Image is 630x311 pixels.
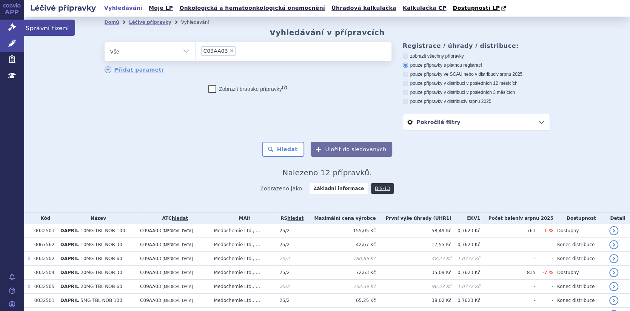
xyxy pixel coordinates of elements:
[80,298,122,303] span: 5MG TBL NOB 100
[60,242,79,247] span: DAPRIL
[80,284,122,289] span: 20MG TBL NOB 60
[451,238,480,252] td: 0,7623 Kč
[163,229,193,233] span: [MEDICAL_DATA]
[282,85,287,90] abbr: (?)
[451,266,480,280] td: 0,7623 Kč
[102,3,145,13] a: Vyhledávání
[480,266,536,280] td: 835
[400,3,449,13] a: Kalkulačka CP
[553,224,605,238] td: Dostupný
[105,20,119,25] a: Domů
[609,240,618,249] a: detail
[140,284,161,289] span: C09AA03
[279,228,290,233] span: 25/2
[262,142,305,157] button: Hledat
[609,226,618,235] a: detail
[163,243,193,247] span: [MEDICAL_DATA]
[210,252,276,266] td: Medochemie Ltd., ...
[31,252,57,266] td: 0032502
[230,48,234,53] span: ×
[609,268,618,277] a: detail
[553,266,605,280] td: Dostupný
[80,228,125,233] span: 10MG TBL NOB 100
[279,256,290,261] span: 25/2
[60,284,79,289] span: DAPRIL
[140,298,161,303] span: C09AA03
[163,285,193,289] span: [MEDICAL_DATA]
[480,238,536,252] td: -
[536,252,553,266] td: -
[403,71,550,77] label: pouze přípravky ve SCAU nebo v distribuci
[31,294,57,308] td: 0032501
[282,168,372,177] span: Nalezeno 12 přípravků.
[129,20,171,25] a: Léčivé přípravky
[60,256,79,261] span: DAPRIL
[260,183,304,194] span: Zobrazeno jako:
[24,3,102,13] h2: Léčivé přípravky
[605,213,630,224] th: Detail
[279,298,290,303] span: 25/2
[480,213,553,224] th: Počet balení
[480,224,536,238] td: 763
[553,238,605,252] td: Konec distribuce
[210,294,276,308] td: Medochemie Ltd., ...
[172,216,188,221] a: hledat
[181,17,219,28] li: Vyhledávání
[371,183,394,194] a: DIS-13
[31,280,57,294] td: 0032505
[140,228,161,233] span: C09AA03
[403,42,550,49] h3: Registrace / úhrady / distribuce:
[480,294,536,308] td: -
[480,280,536,294] td: -
[376,280,451,294] td: 96,53 Kč
[451,252,480,266] td: 1,0772 Kč
[210,266,276,280] td: Medochemie Ltd., ...
[208,85,287,93] label: Zobrazit bratrské přípravky
[451,280,480,294] td: 1,0772 Kč
[177,3,327,13] a: Onkologická a hematoonkologická onemocnění
[57,213,136,224] th: Název
[376,252,451,266] td: 48,27 Kč
[60,270,79,275] span: DAPRIL
[31,213,57,224] th: Kód
[542,228,553,233] span: -1 %
[310,183,368,194] strong: Základní informace
[496,72,522,77] span: v srpnu 2025
[279,270,290,275] span: 25/2
[450,3,510,14] a: Dostupnosti LP
[203,48,228,54] span: C09AA03
[403,89,550,95] label: pouze přípravky v distribuci v posledních 3 měsících
[553,280,605,294] td: Konec distribuce
[536,280,553,294] td: -
[210,213,276,224] th: MAH
[553,213,605,224] th: Dostupnost
[210,238,276,252] td: Medochemie Ltd., ...
[146,3,175,13] a: Moje LP
[140,242,161,247] span: C09AA03
[536,238,553,252] td: -
[451,224,480,238] td: 0,7623 Kč
[80,270,122,275] span: 20MG TBL NOB 30
[136,213,210,224] th: ATC
[609,282,618,291] a: detail
[305,266,376,280] td: 72,63 Kč
[609,296,618,305] a: detail
[210,280,276,294] td: Medochemie Ltd., ...
[305,294,376,308] td: 65,25 Kč
[80,256,122,261] span: 10MG TBL NOB 60
[279,242,290,247] span: 25/2
[305,280,376,294] td: 252,39 Kč
[31,266,57,280] td: 0032504
[376,294,451,308] td: 38,02 Kč
[376,224,451,238] td: 58,49 Kč
[542,270,553,275] span: -7 %
[403,53,550,59] label: zobrazit všechny přípravky
[163,299,193,303] span: [MEDICAL_DATA]
[28,256,30,261] span: Poslední data tohoto produktu jsou ze SCAU platného k 01.05.2015.
[376,213,451,224] th: První výše úhrady (UHR1)
[305,213,376,224] th: Maximální cena výrobce
[305,224,376,238] td: 155,05 Kč
[520,216,553,221] span: v srpnu 2025
[451,213,480,224] th: EKV1
[24,20,75,35] span: Správní řízení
